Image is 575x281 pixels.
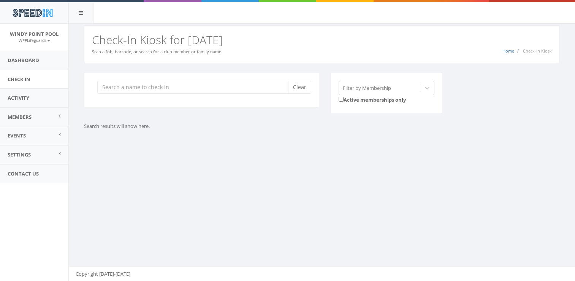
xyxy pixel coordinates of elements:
p: Search results will show here. [84,123,437,130]
button: Clear [288,81,311,94]
small: Scan a fob, barcode, or search for a club member or family name. [92,49,222,54]
span: Settings [8,151,31,158]
h2: Check-In Kiosk for [DATE] [92,34,552,46]
label: Active memberships only [339,95,406,104]
input: Search a name to check in [97,81,294,94]
a: Home [502,48,514,54]
span: Windy Point Pool [10,30,59,37]
a: WPPLifeguards [19,37,50,43]
span: Events [8,132,26,139]
small: WPPLifeguards [19,38,50,43]
span: Check-In Kiosk [523,48,552,54]
img: speedin_logo.png [9,6,56,20]
div: Filter by Membership [343,84,391,91]
span: Members [8,113,32,120]
input: Active memberships only [339,97,344,102]
span: Contact Us [8,170,39,177]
